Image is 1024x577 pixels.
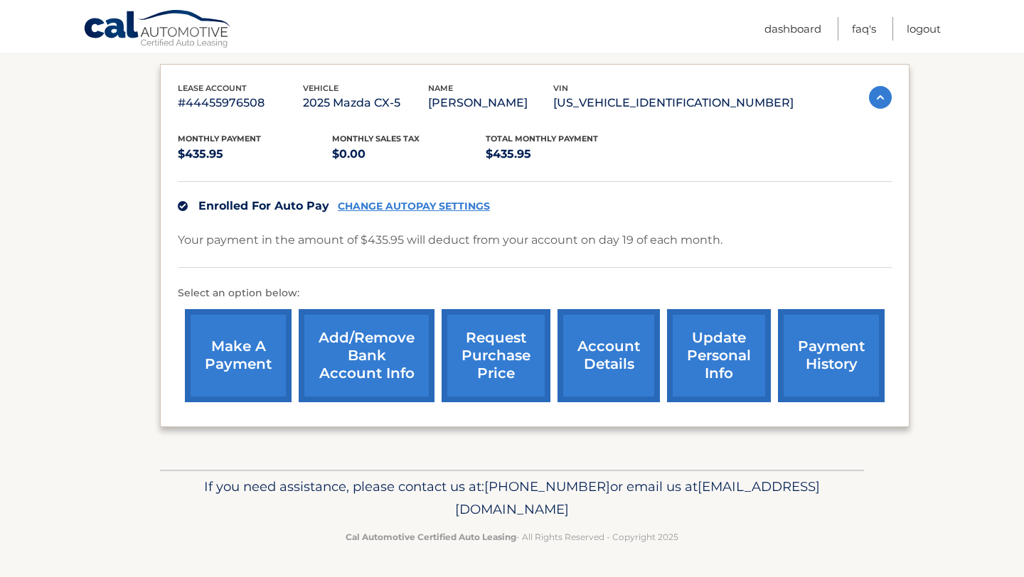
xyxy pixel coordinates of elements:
[299,309,434,402] a: Add/Remove bank account info
[178,93,303,113] p: #44455976508
[303,93,428,113] p: 2025 Mazda CX-5
[332,144,486,164] p: $0.00
[869,86,892,109] img: accordion-active.svg
[178,285,892,302] p: Select an option below:
[484,478,610,495] span: [PHONE_NUMBER]
[332,134,420,144] span: Monthly sales Tax
[185,309,292,402] a: make a payment
[428,83,453,93] span: name
[852,17,876,41] a: FAQ's
[667,309,771,402] a: update personal info
[558,309,660,402] a: account details
[553,83,568,93] span: vin
[198,199,329,212] span: Enrolled For Auto Pay
[553,93,794,113] p: [US_VEHICLE_IDENTIFICATION_NUMBER]
[442,309,550,402] a: request purchase price
[178,134,261,144] span: Monthly Payment
[428,93,553,113] p: [PERSON_NAME]
[178,144,332,164] p: $435.95
[346,532,516,542] strong: Cal Automotive Certified Auto Leasing
[338,200,490,212] a: CHANGE AUTOPAY SETTINGS
[486,144,640,164] p: $435.95
[169,475,855,521] p: If you need assistance, please contact us at: or email us at
[83,9,233,50] a: Cal Automotive
[907,17,941,41] a: Logout
[486,134,598,144] span: Total Monthly Payment
[778,309,885,402] a: payment history
[303,83,338,93] span: vehicle
[178,83,247,93] span: lease account
[169,529,855,544] p: - All Rights Reserved - Copyright 2025
[178,201,188,211] img: check.svg
[764,17,821,41] a: Dashboard
[178,230,722,250] p: Your payment in the amount of $435.95 will deduct from your account on day 19 of each month.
